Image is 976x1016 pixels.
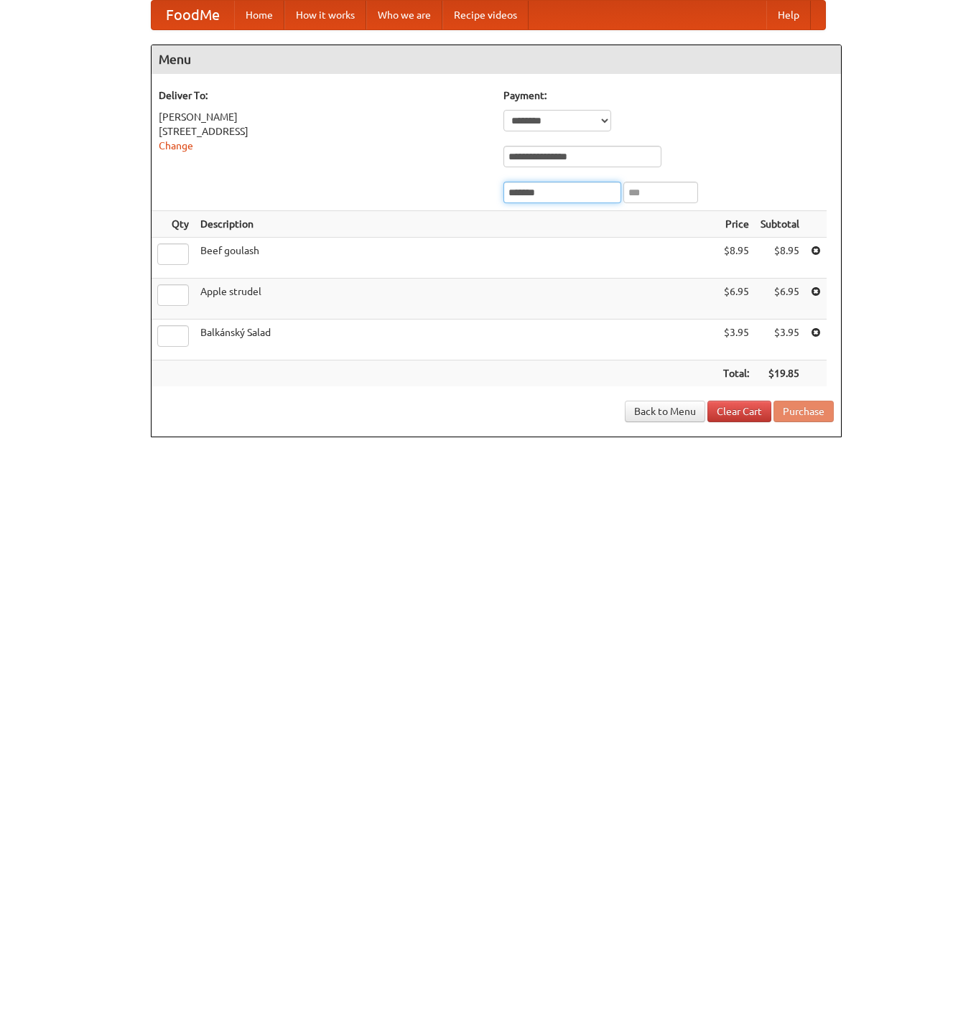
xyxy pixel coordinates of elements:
[195,238,717,279] td: Beef goulash
[152,211,195,238] th: Qty
[159,88,489,103] h5: Deliver To:
[773,401,834,422] button: Purchase
[442,1,529,29] a: Recipe videos
[195,211,717,238] th: Description
[159,124,489,139] div: [STREET_ADDRESS]
[159,110,489,124] div: [PERSON_NAME]
[503,88,834,103] h5: Payment:
[707,401,771,422] a: Clear Cart
[755,360,805,387] th: $19.85
[284,1,366,29] a: How it works
[717,211,755,238] th: Price
[717,320,755,360] td: $3.95
[755,238,805,279] td: $8.95
[366,1,442,29] a: Who we are
[152,45,841,74] h4: Menu
[717,279,755,320] td: $6.95
[195,320,717,360] td: Balkánský Salad
[717,360,755,387] th: Total:
[766,1,811,29] a: Help
[755,211,805,238] th: Subtotal
[755,279,805,320] td: $6.95
[755,320,805,360] td: $3.95
[152,1,234,29] a: FoodMe
[195,279,717,320] td: Apple strudel
[159,140,193,152] a: Change
[234,1,284,29] a: Home
[625,401,705,422] a: Back to Menu
[717,238,755,279] td: $8.95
